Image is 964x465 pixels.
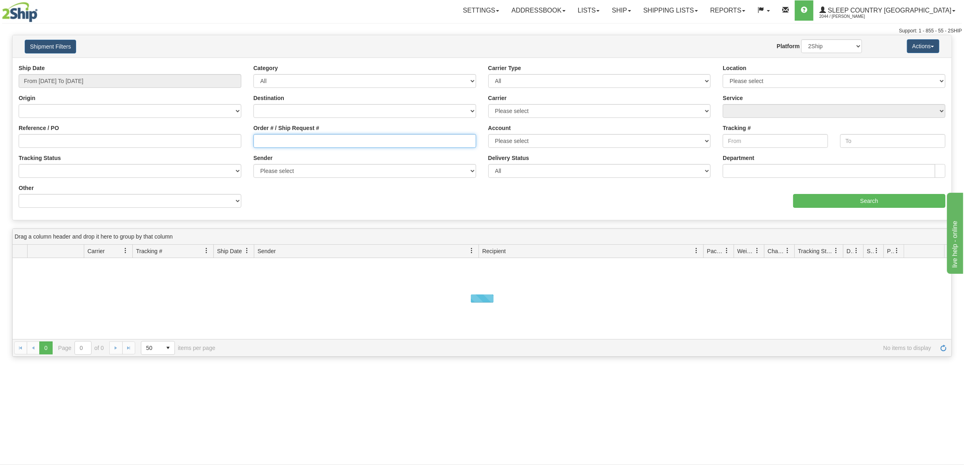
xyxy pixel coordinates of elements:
span: Page of 0 [58,341,104,355]
span: Tracking # [136,247,162,255]
a: Sleep Country [GEOGRAPHIC_DATA] 2044 / [PERSON_NAME] [813,0,962,21]
a: Weight filter column settings [750,244,764,258]
span: Charge [768,247,785,255]
span: 50 [146,344,157,352]
div: live help - online [6,5,75,15]
label: Carrier [488,94,507,102]
label: Ship Date [19,64,45,72]
label: Platform [777,42,800,50]
a: Carrier filter column settings [119,244,132,258]
div: grid grouping header [13,229,951,245]
span: Delivery Status [847,247,853,255]
label: Service [723,94,743,102]
img: logo2044.jpg [2,2,38,22]
span: Carrier [87,247,105,255]
span: 2044 / [PERSON_NAME] [819,13,880,21]
a: Ship Date filter column settings [240,244,254,258]
a: Pickup Status filter column settings [890,244,904,258]
a: Packages filter column settings [720,244,734,258]
a: Lists [572,0,606,21]
a: Settings [457,0,505,21]
input: From [723,134,828,148]
iframe: chat widget [945,191,963,274]
a: Refresh [937,341,950,354]
button: Actions [907,39,939,53]
a: Delivery Status filter column settings [849,244,863,258]
span: No items to display [227,345,931,351]
a: Ship [606,0,637,21]
label: Other [19,184,34,192]
div: Support: 1 - 855 - 55 - 2SHIP [2,28,962,34]
a: Reports [704,0,751,21]
span: Ship Date [217,247,242,255]
label: Sender [253,154,272,162]
span: Shipment Issues [867,247,874,255]
span: Pickup Status [887,247,894,255]
input: Search [793,194,946,208]
a: Sender filter column settings [465,244,479,258]
label: Destination [253,94,284,102]
a: Shipment Issues filter column settings [870,244,883,258]
label: Origin [19,94,35,102]
a: Recipient filter column settings [689,244,703,258]
button: Shipment Filters [25,40,76,53]
span: items per page [141,341,215,355]
label: Tracking # [723,124,751,132]
label: Location [723,64,746,72]
span: select [162,341,174,354]
label: Reference / PO [19,124,59,132]
a: Shipping lists [637,0,704,21]
span: Recipient [482,247,506,255]
a: Tracking # filter column settings [200,244,213,258]
input: To [840,134,945,148]
label: Delivery Status [488,154,529,162]
label: Order # / Ship Request # [253,124,319,132]
label: Department [723,154,754,162]
label: Tracking Status [19,154,61,162]
label: Carrier Type [488,64,521,72]
a: Charge filter column settings [781,244,794,258]
label: Category [253,64,278,72]
span: Packages [707,247,724,255]
a: Addressbook [505,0,572,21]
span: Weight [737,247,754,255]
a: Tracking Status filter column settings [829,244,843,258]
span: Page sizes drop down [141,341,175,355]
span: Page 0 [39,341,52,354]
span: Tracking Status [798,247,833,255]
span: Sleep Country [GEOGRAPHIC_DATA] [826,7,951,14]
label: Account [488,124,511,132]
span: Sender [257,247,276,255]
